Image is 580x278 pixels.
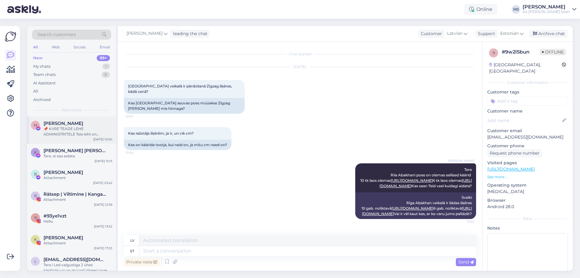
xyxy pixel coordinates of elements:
div: All [32,43,39,51]
div: [DATE] 12:56 [94,202,112,207]
div: Support [475,31,495,37]
div: New [33,55,43,61]
span: R [34,194,37,198]
span: Karl Eik Rebane [43,148,106,153]
span: 9 [34,215,37,220]
div: Web [50,43,61,51]
div: [DATE] 15:15 [95,159,112,163]
span: Latvian [447,30,462,37]
div: leading the chat [171,31,208,37]
div: Tere.! Led valgustiga 2 ühes käsitööluup on müügil Vineeri poes või kus poes oleks see saadaval? [43,262,112,273]
p: Customer phone [487,143,568,149]
div: Extra [487,216,568,221]
div: et [130,246,134,256]
div: Archived [33,97,51,103]
span: New chats [62,107,81,113]
p: See more ... [487,174,568,180]
p: Customer email [487,128,568,134]
div: Kes on kääride tootja, kui neid on, ja mitu cm need on? [124,140,231,150]
p: [MEDICAL_DATA] [487,188,568,195]
span: l [34,259,37,263]
div: Team chats [33,72,56,78]
div: Sveiki Rīga Abakhan veikalā ir šādas šķēres 10 gab. noliktavā 6 gab. noliktavā Vai ir vēl kaut ka... [355,192,476,219]
div: Online [464,4,497,15]
span: 12:52 [452,219,474,224]
div: [GEOGRAPHIC_DATA], [GEOGRAPHIC_DATA] [489,62,562,74]
div: [DATE] [124,64,476,70]
div: [DATE] 10:50 [93,137,112,142]
div: Chat started [124,51,476,57]
span: Kas ražotājs šķērēm, ja ir, un cik cm? [128,131,194,136]
div: MS [512,5,520,14]
p: Operating system [487,182,568,188]
span: Search customers [37,31,76,38]
div: [DATE] 13:52 [94,224,112,229]
p: [EMAIL_ADDRESS][DOMAIN_NAME] [487,134,568,140]
span: 9 [493,51,495,55]
div: lv [130,235,134,246]
div: AI Assistant [33,80,56,86]
div: Tere, ei saa aidata [43,153,112,159]
input: Add name [488,117,561,124]
span: [PERSON_NAME] [127,30,163,37]
a: [URL][DOMAIN_NAME] [391,178,433,183]
a: [URL][DOMAIN_NAME] [487,166,535,172]
div: All [33,88,38,94]
p: Customer name [487,108,568,114]
p: Customer tags [487,89,568,95]
div: 📌 KIIRE TEADE LEHE ADMINISTRITELE Teie leht on rikkunud Meta kogukonna juhiseid ja reklaamipoliit... [43,126,112,137]
span: [PERSON_NAME] [448,159,474,163]
input: Add a tag [487,96,568,106]
div: 1 [102,64,110,70]
p: Browser [487,197,568,204]
div: Kas [GEOGRAPHIC_DATA] asuvas poes müüakse Zigzag [PERSON_NAME] mis hinnaga? [124,98,245,114]
span: 12:04 [126,150,148,155]
div: My chats [33,64,50,70]
div: Customer [418,31,442,37]
span: Offline [540,49,566,55]
a: [PERSON_NAME]AS [PERSON_NAME] Eesti [523,5,576,14]
img: Askly Logo [5,31,16,42]
div: 99+ [97,55,110,61]
a: [URL][DOMAIN_NAME] [391,206,433,211]
span: M [34,123,37,127]
span: Martin Eggers [43,121,83,126]
span: 12:02 [126,114,148,119]
span: Katrina Randma [43,235,83,240]
span: K [34,150,37,155]
span: Rätsep | Viltimine | Kangastelgedel kudumine [43,191,106,197]
p: Notes [487,225,568,231]
div: Private note [124,258,159,266]
div: Email [98,43,111,51]
div: Hello [43,219,112,224]
div: # 9w2l5bun [502,48,540,56]
span: K [34,237,37,242]
div: [DATE] 23:42 [93,181,112,185]
div: Archive chat [529,30,567,38]
div: [DATE] 17:53 [94,246,112,250]
div: Request phone number [487,149,542,157]
span: В [34,172,37,176]
div: AS [PERSON_NAME] Eesti [523,9,570,14]
div: 6 [101,72,110,78]
div: [PERSON_NAME] [523,5,570,9]
span: Виктор Стриков [43,170,83,175]
div: Customer information [487,80,568,85]
div: Attachment [43,240,112,246]
span: llepp85@gmail.com [43,257,106,262]
span: Estonian [500,30,519,37]
span: Send [458,259,474,265]
span: [GEOGRAPHIC_DATA] veikalā ir pārdošanā Zigzag šķēres, kādā cenā? [128,84,233,94]
div: Socials [72,43,87,51]
p: Visited pages [487,160,568,166]
div: Attachment [43,197,112,202]
div: Attachment [43,175,112,181]
span: #93ye1vzt [43,213,66,219]
p: Android 28.0 [487,204,568,210]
